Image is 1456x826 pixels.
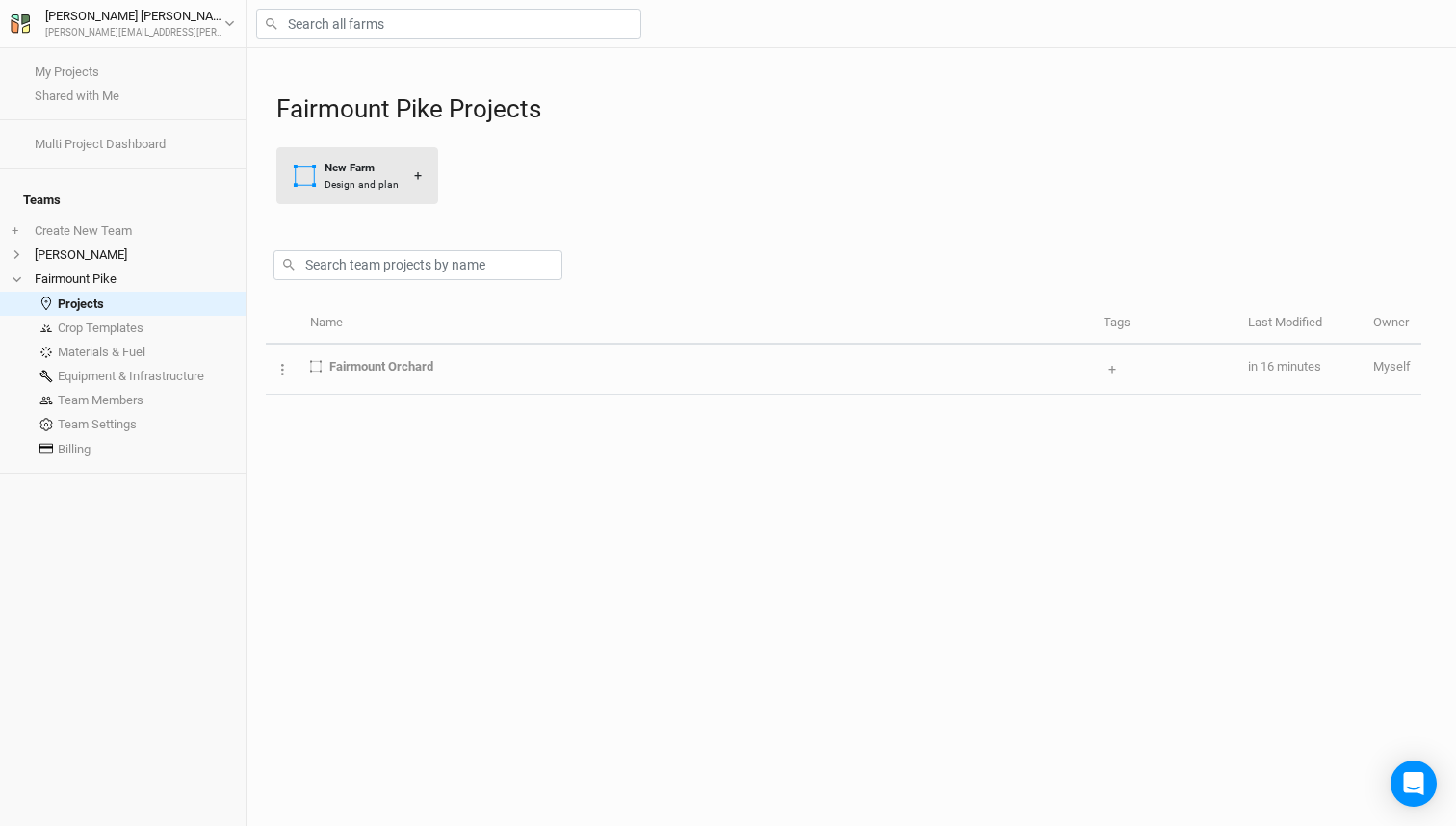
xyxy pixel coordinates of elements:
[276,147,438,204] button: New FarmDesign and plan+
[1093,303,1237,345] th: Tags
[1104,358,1121,380] button: +
[276,94,1437,124] h1: Fairmount Pike Projects
[329,358,433,375] span: Fairmount Orchard
[45,26,224,40] div: [PERSON_NAME][EMAIL_ADDRESS][PERSON_NAME][DOMAIN_NAME]
[1391,761,1437,807] div: Open Intercom Messenger
[45,7,224,26] div: [PERSON_NAME] [PERSON_NAME]
[256,9,641,39] input: Search all farms
[10,6,236,40] button: [PERSON_NAME] [PERSON_NAME][PERSON_NAME][EMAIL_ADDRESS][PERSON_NAME][DOMAIN_NAME]
[1373,359,1411,374] span: vanburen.amanda@gmail.com
[1237,303,1363,345] th: Last Modified
[1363,303,1421,345] th: Owner
[414,166,422,186] div: +
[273,250,562,280] input: Search team projects by name
[325,160,399,176] div: New Farm
[1248,359,1321,374] span: Sep 8, 2025 2:35 PM
[325,177,399,192] div: Design and plan
[12,223,18,239] span: +
[12,181,234,219] h4: Teams
[299,303,1093,345] th: Name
